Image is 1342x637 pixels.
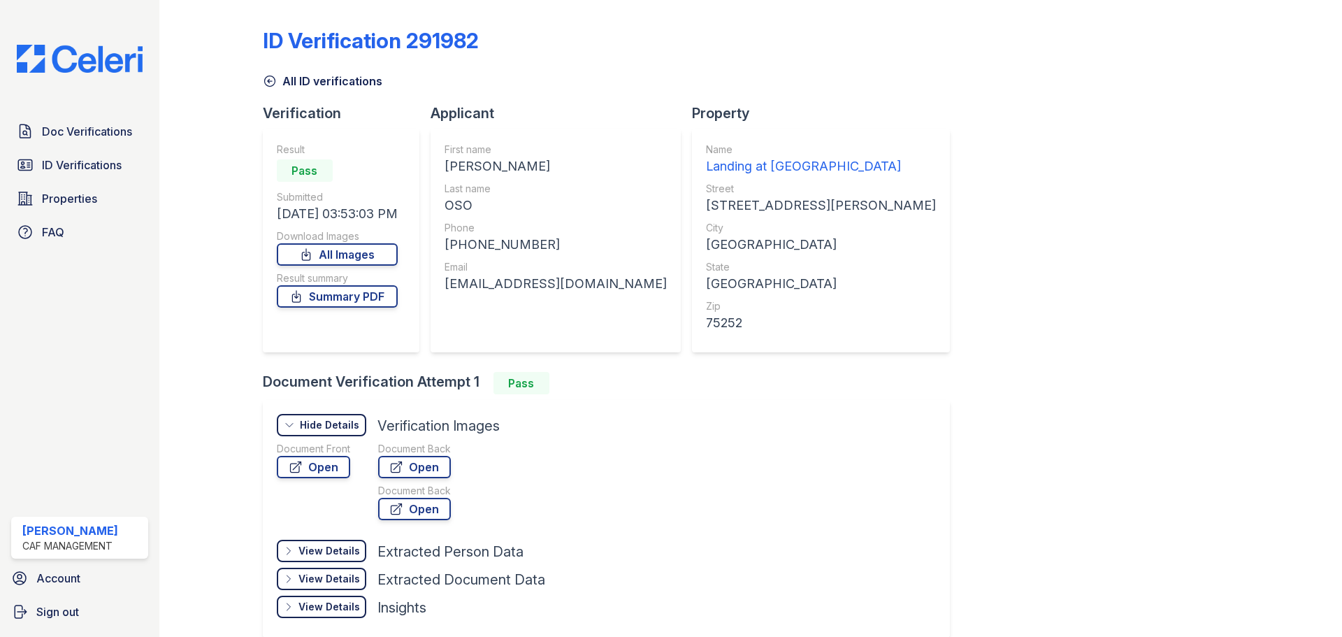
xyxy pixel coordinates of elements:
div: Pass [493,372,549,394]
div: Extracted Person Data [377,542,524,561]
div: ID Verification 291982 [263,28,479,53]
a: All ID verifications [263,73,382,90]
div: [GEOGRAPHIC_DATA] [706,274,936,294]
div: [PERSON_NAME] [22,522,118,539]
div: Submitted [277,190,398,204]
div: View Details [298,544,360,558]
div: Pass [277,159,333,182]
div: State [706,260,936,274]
a: Open [378,498,451,520]
div: Phone [445,221,667,235]
div: Property [692,103,961,123]
a: Name Landing at [GEOGRAPHIC_DATA] [706,143,936,176]
div: Result summary [277,271,398,285]
span: Properties [42,190,97,207]
div: Extracted Document Data [377,570,545,589]
div: Name [706,143,936,157]
div: Download Images [277,229,398,243]
a: All Images [277,243,398,266]
div: Verification [263,103,431,123]
div: First name [445,143,667,157]
div: Landing at [GEOGRAPHIC_DATA] [706,157,936,176]
div: Document Back [378,442,451,456]
div: Verification Images [377,416,500,436]
div: Result [277,143,398,157]
div: [STREET_ADDRESS][PERSON_NAME] [706,196,936,215]
div: [GEOGRAPHIC_DATA] [706,235,936,255]
a: FAQ [11,218,148,246]
div: Email [445,260,667,274]
a: Sign out [6,598,154,626]
div: [EMAIL_ADDRESS][DOMAIN_NAME] [445,274,667,294]
span: Account [36,570,80,587]
a: Open [378,456,451,478]
div: 75252 [706,313,936,333]
div: Street [706,182,936,196]
div: [PHONE_NUMBER] [445,235,667,255]
div: City [706,221,936,235]
a: Doc Verifications [11,117,148,145]
a: Open [277,456,350,478]
div: [DATE] 03:53:03 PM [277,204,398,224]
div: Zip [706,299,936,313]
div: Last name [445,182,667,196]
a: Properties [11,185,148,213]
div: Insights [377,598,426,617]
div: [PERSON_NAME] [445,157,667,176]
div: Document Back [378,484,451,498]
span: Sign out [36,603,79,620]
span: ID Verifications [42,157,122,173]
div: Document Verification Attempt 1 [263,372,961,394]
div: View Details [298,600,360,614]
a: ID Verifications [11,151,148,179]
div: CAF Management [22,539,118,553]
a: Summary PDF [277,285,398,308]
div: Document Front [277,442,350,456]
div: OSO [445,196,667,215]
div: Hide Details [300,418,359,432]
span: FAQ [42,224,64,241]
div: Applicant [431,103,692,123]
a: Account [6,564,154,592]
img: CE_Logo_Blue-a8612792a0a2168367f1c8372b55b34899dd931a85d93a1a3d3e32e68fde9ad4.png [6,45,154,73]
span: Doc Verifications [42,123,132,140]
div: View Details [298,572,360,586]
